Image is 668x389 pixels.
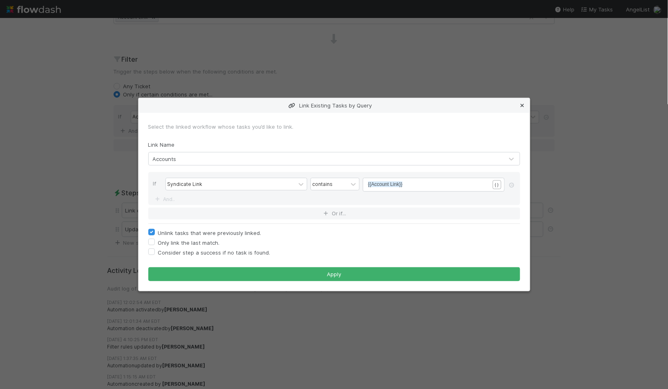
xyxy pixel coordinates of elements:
button: Or if... [148,208,520,219]
a: And.. [153,193,179,205]
button: { } [493,180,501,189]
div: Syndicate Link [168,181,203,188]
div: If [153,178,165,193]
button: Apply [148,267,520,281]
label: Only link the last match. [158,238,220,248]
label: Link Name [148,141,175,149]
div: Link Existing Tasks by Query [139,98,530,113]
div: Accounts [153,155,176,163]
label: Unlink tasks that were previously linked. [158,228,261,238]
label: Consider step a success if no task is found. [158,248,270,257]
div: contains [313,181,333,188]
span: {{Account Link}} [368,181,403,187]
div: Select the linked workflow whose tasks you’d like to link. [148,123,520,131]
